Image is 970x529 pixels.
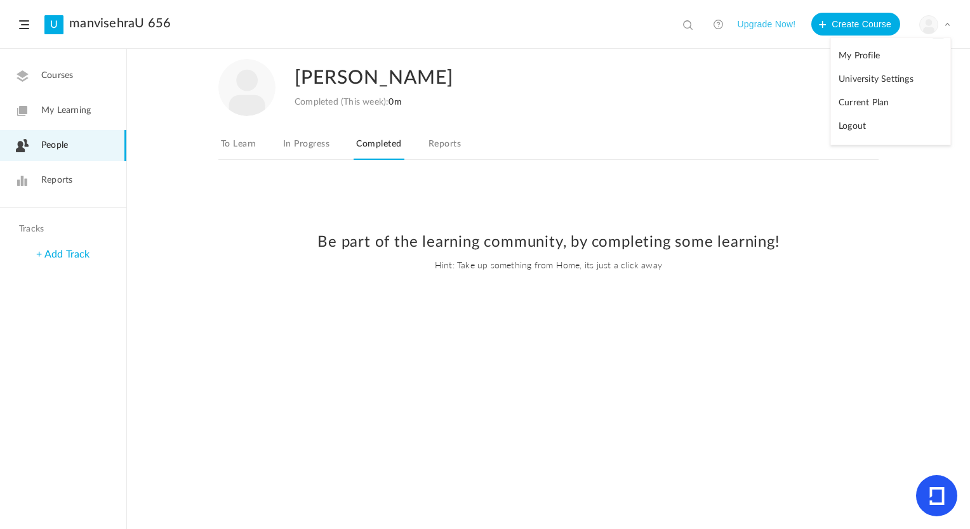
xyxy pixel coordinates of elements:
[295,59,823,97] h2: [PERSON_NAME]
[44,15,63,34] a: U
[354,136,404,160] a: Completed
[41,69,73,82] span: Courses
[831,68,950,91] a: University Settings
[811,13,900,36] button: Create Course
[389,98,401,107] span: 0m
[831,115,950,138] a: Logout
[281,136,332,160] a: In Progress
[737,13,795,36] button: Upgrade Now!
[831,44,950,68] a: My Profile
[831,91,950,115] a: Current Plan
[920,16,938,34] img: user-image.png
[218,59,276,116] img: user-image.png
[140,233,957,252] h2: Be part of the learning community, by completing some learning!
[19,224,104,235] h4: Tracks
[295,97,402,108] div: Completed (This week):
[41,104,91,117] span: My Learning
[41,174,72,187] span: Reports
[140,258,957,271] span: Hint: Take up something from Home, its just a click away
[218,136,259,160] a: To Learn
[69,16,171,31] a: manvisehraU 656
[36,249,90,259] a: + Add Track
[426,136,463,160] a: Reports
[41,139,68,152] span: People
